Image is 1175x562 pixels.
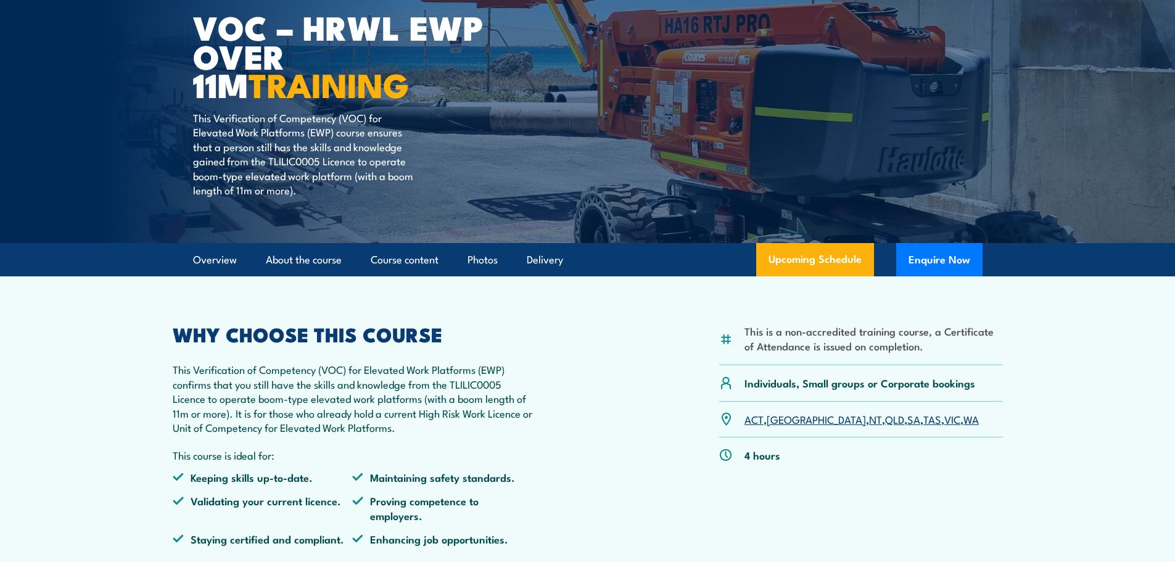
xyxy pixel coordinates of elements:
[173,362,533,434] p: This Verification of Competency (VOC) for Elevated Work Platforms (EWP) confirms that you still h...
[885,411,904,426] a: QLD
[963,411,979,426] a: WA
[896,243,983,276] button: Enquire Now
[869,411,882,426] a: NT
[944,411,960,426] a: VIC
[352,470,532,484] li: Maintaining safety standards.
[744,412,979,426] p: , , , , , , ,
[756,243,874,276] a: Upcoming Schedule
[173,325,533,342] h2: WHY CHOOSE THIS COURSE
[193,244,237,276] a: Overview
[173,470,353,484] li: Keeping skills up-to-date.
[767,411,866,426] a: [GEOGRAPHIC_DATA]
[468,244,498,276] a: Photos
[744,376,975,390] p: Individuals, Small groups or Corporate bookings
[923,411,941,426] a: TAS
[266,244,342,276] a: About the course
[193,12,498,99] h1: VOC – HRWL EWP over 11m
[527,244,563,276] a: Delivery
[907,411,920,426] a: SA
[249,58,409,109] strong: TRAINING
[744,324,1003,353] li: This is a non-accredited training course, a Certificate of Attendance is issued on completion.
[744,411,764,426] a: ACT
[371,244,439,276] a: Course content
[352,494,532,523] li: Proving competence to employers.
[173,448,533,462] p: This course is ideal for:
[744,448,780,462] p: 4 hours
[173,532,353,546] li: Staying certified and compliant.
[193,110,418,197] p: This Verification of Competency (VOC) for Elevated Work Platforms (EWP) course ensures that a per...
[352,532,532,546] li: Enhancing job opportunities.
[173,494,353,523] li: Validating your current licence.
